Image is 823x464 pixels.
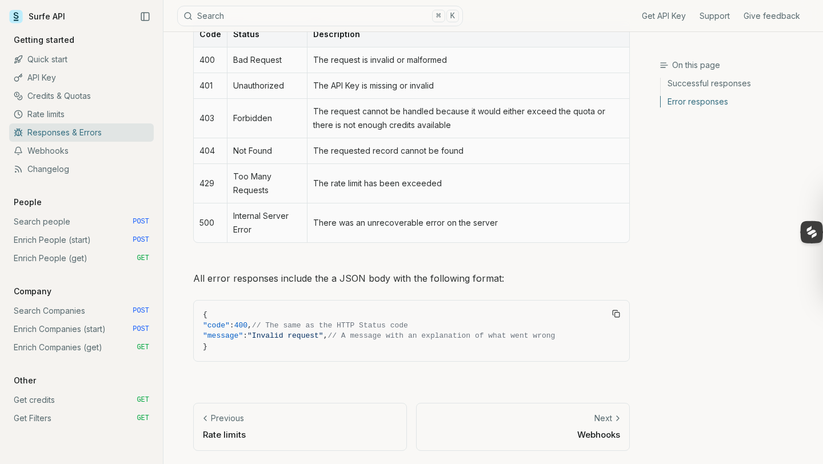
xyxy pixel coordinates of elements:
[307,73,629,99] td: The API Key is missing or invalid
[9,69,154,87] a: API Key
[307,203,629,242] td: There was an unrecoverable error on the server
[416,403,630,450] a: NextWebhooks
[203,342,207,351] span: }
[307,164,629,203] td: The rate limit has been exceeded
[327,331,555,340] span: // A message with an explanation of what went wrong
[230,321,234,330] span: :
[307,22,629,47] th: Description
[194,99,227,138] td: 403
[446,10,459,22] kbd: K
[227,138,307,164] td: Not Found
[9,302,154,320] a: Search Companies POST
[9,197,46,208] p: People
[227,203,307,242] td: Internal Server Error
[211,413,244,424] p: Previous
[9,87,154,105] a: Credits & Quotas
[137,343,149,352] span: GET
[194,138,227,164] td: 404
[133,235,149,245] span: POST
[661,78,814,93] a: Successful responses
[247,331,323,340] span: "Invalid request"
[252,321,408,330] span: // The same as the HTTP Status code
[9,50,154,69] a: Quick start
[9,286,56,297] p: Company
[194,73,227,99] td: 401
[700,10,730,22] a: Support
[9,105,154,123] a: Rate limits
[194,22,227,47] th: Code
[426,429,620,441] p: Webhooks
[243,331,247,340] span: :
[9,391,154,409] a: Get credits GET
[137,395,149,405] span: GET
[193,270,630,286] p: All error responses include the a JSON body with the following format:
[9,213,154,231] a: Search people POST
[133,217,149,226] span: POST
[9,375,41,386] p: Other
[9,231,154,249] a: Enrich People (start) POST
[9,123,154,142] a: Responses & Errors
[9,34,79,46] p: Getting started
[661,93,814,107] a: Error responses
[194,203,227,242] td: 500
[193,403,407,450] a: PreviousRate limits
[227,164,307,203] td: Too Many Requests
[432,10,445,22] kbd: ⌘
[9,409,154,427] a: Get Filters GET
[133,325,149,334] span: POST
[307,99,629,138] td: The request cannot be handled because it would either exceed the quota or there is not enough cre...
[247,321,252,330] span: ,
[137,414,149,423] span: GET
[227,22,307,47] th: Status
[9,160,154,178] a: Changelog
[227,73,307,99] td: Unauthorized
[307,47,629,73] td: The request is invalid or malformed
[137,254,149,263] span: GET
[133,306,149,315] span: POST
[227,99,307,138] td: Forbidden
[194,164,227,203] td: 429
[234,321,247,330] span: 400
[9,320,154,338] a: Enrich Companies (start) POST
[9,249,154,267] a: Enrich People (get) GET
[642,10,686,22] a: Get API Key
[9,8,65,25] a: Surfe API
[323,331,328,340] span: ,
[137,8,154,25] button: Collapse Sidebar
[9,142,154,160] a: Webhooks
[177,6,463,26] button: Search⌘K
[744,10,800,22] a: Give feedback
[594,413,612,424] p: Next
[194,47,227,73] td: 400
[660,59,814,71] h3: On this page
[307,138,629,164] td: The requested record cannot be found
[203,331,243,340] span: "message"
[9,338,154,357] a: Enrich Companies (get) GET
[203,310,207,319] span: {
[227,47,307,73] td: Bad Request
[203,429,397,441] p: Rate limits
[608,305,625,322] button: Copy Text
[203,321,230,330] span: "code"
